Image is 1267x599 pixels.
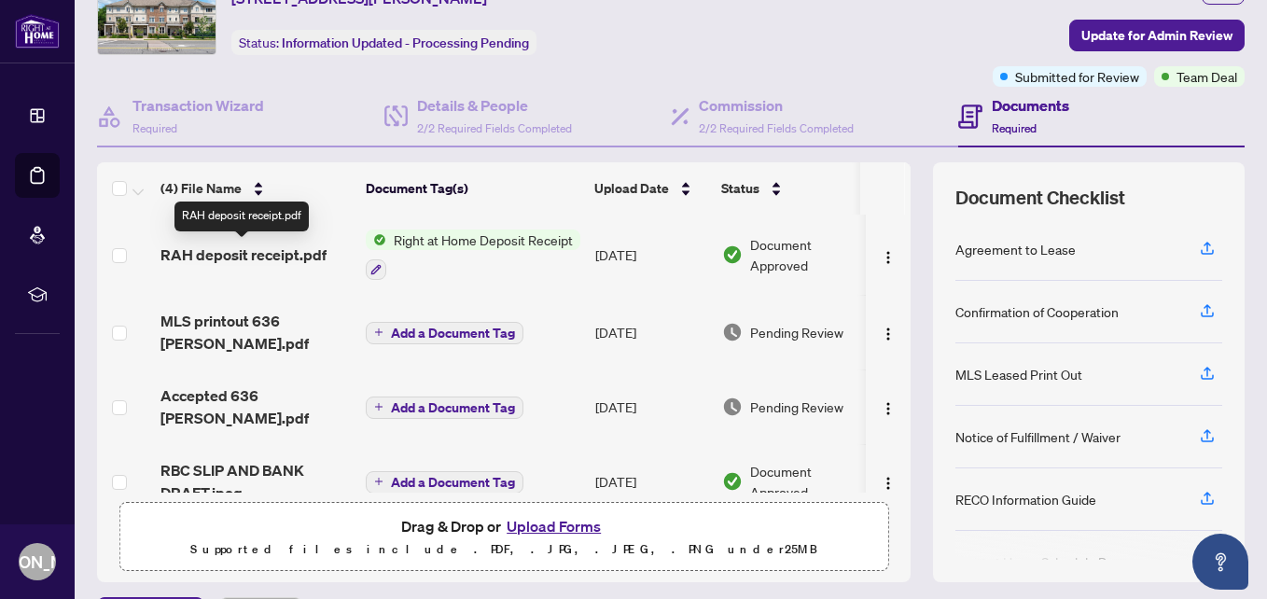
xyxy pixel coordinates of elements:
[15,14,60,49] img: logo
[120,503,887,572] span: Drag & Drop orUpload FormsSupported files include .PDF, .JPG, .JPEG, .PNG under25MB
[391,327,515,340] span: Add a Document Tag
[231,30,536,55] div: Status:
[374,327,383,337] span: plus
[721,178,759,199] span: Status
[160,310,351,355] span: MLS printout 636 [PERSON_NAME].pdf
[955,426,1121,447] div: Notice of Fulfillment / Waiver
[881,250,896,265] img: Logo
[501,514,606,538] button: Upload Forms
[282,35,529,51] span: Information Updated - Processing Pending
[992,94,1069,117] h4: Documents
[594,178,669,199] span: Upload Date
[366,230,386,250] img: Status Icon
[1081,21,1232,50] span: Update for Admin Review
[366,397,523,419] button: Add a Document Tag
[955,489,1096,509] div: RECO Information Guide
[160,178,242,199] span: (4) File Name
[588,295,715,369] td: [DATE]
[588,369,715,444] td: [DATE]
[417,94,572,117] h4: Details & People
[366,469,523,494] button: Add a Document Tag
[588,444,715,519] td: [DATE]
[174,202,309,231] div: RAH deposit receipt.pdf
[873,317,903,347] button: Logo
[417,121,572,135] span: 2/2 Required Fields Completed
[1069,20,1245,51] button: Update for Admin Review
[358,162,587,215] th: Document Tag(s)
[750,397,843,417] span: Pending Review
[386,230,580,250] span: Right at Home Deposit Receipt
[750,234,866,275] span: Document Approved
[722,471,743,492] img: Document Status
[366,395,523,419] button: Add a Document Tag
[881,401,896,416] img: Logo
[366,230,580,280] button: Status IconRight at Home Deposit Receipt
[750,461,866,502] span: Document Approved
[366,471,523,494] button: Add a Document Tag
[1176,66,1237,87] span: Team Deal
[132,121,177,135] span: Required
[750,322,843,342] span: Pending Review
[873,392,903,422] button: Logo
[366,322,523,344] button: Add a Document Tag
[374,477,383,486] span: plus
[873,467,903,496] button: Logo
[160,459,351,504] span: RBC SLIP AND BANK DRAFT.jpeg
[1192,534,1248,590] button: Open asap
[132,94,264,117] h4: Transaction Wizard
[722,244,743,265] img: Document Status
[160,384,351,429] span: Accepted 636 [PERSON_NAME].pdf
[992,121,1037,135] span: Required
[374,402,383,411] span: plus
[699,94,854,117] h4: Commission
[955,185,1125,211] span: Document Checklist
[722,397,743,417] img: Document Status
[366,320,523,344] button: Add a Document Tag
[1015,66,1139,87] span: Submitted for Review
[132,538,876,561] p: Supported files include .PDF, .JPG, .JPEG, .PNG under 25 MB
[587,162,714,215] th: Upload Date
[955,239,1076,259] div: Agreement to Lease
[955,364,1082,384] div: MLS Leased Print Out
[881,327,896,341] img: Logo
[955,301,1119,322] div: Confirmation of Cooperation
[699,121,854,135] span: 2/2 Required Fields Completed
[160,244,327,266] span: RAH deposit receipt.pdf
[881,476,896,491] img: Logo
[722,322,743,342] img: Document Status
[588,215,715,295] td: [DATE]
[391,401,515,414] span: Add a Document Tag
[153,162,358,215] th: (4) File Name
[401,514,606,538] span: Drag & Drop or
[714,162,872,215] th: Status
[391,476,515,489] span: Add a Document Tag
[873,240,903,270] button: Logo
